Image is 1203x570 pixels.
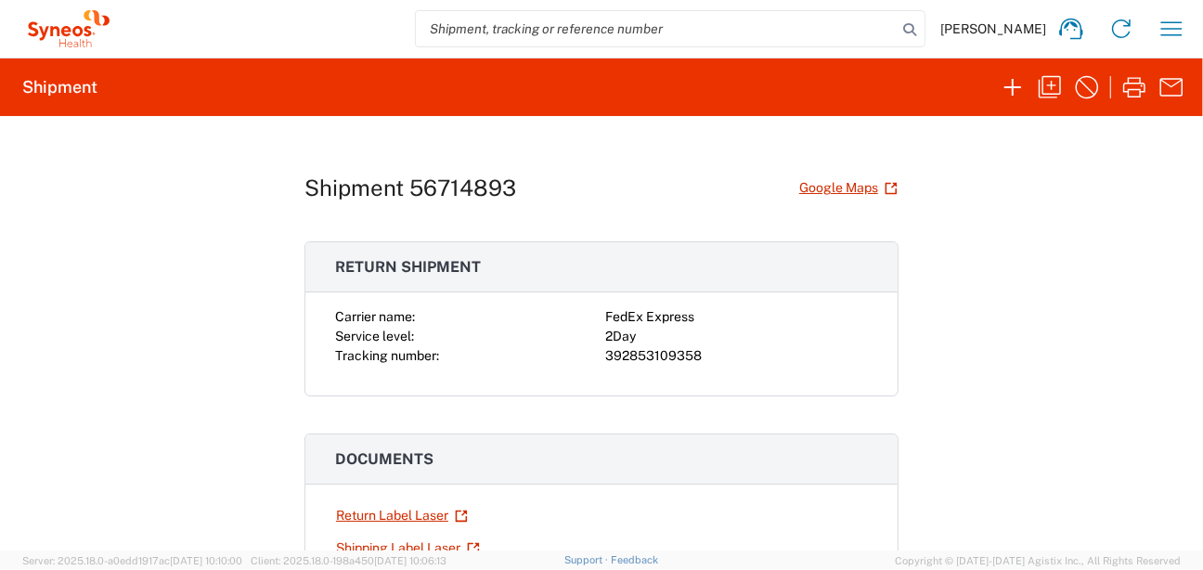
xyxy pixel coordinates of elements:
a: Feedback [611,554,658,565]
span: Documents [335,450,433,468]
div: 392853109358 [605,346,868,366]
a: Shipping Label Laser [335,532,481,564]
span: [DATE] 10:06:13 [374,555,446,566]
a: Google Maps [798,172,899,204]
a: Support [564,554,611,565]
span: Client: 2025.18.0-198a450 [251,555,446,566]
span: [PERSON_NAME] [940,20,1046,37]
span: Tracking number: [335,348,439,363]
span: Server: 2025.18.0-a0edd1917ac [22,555,242,566]
input: Shipment, tracking or reference number [416,11,897,46]
a: Return Label Laser [335,499,469,532]
h1: Shipment 56714893 [304,175,516,201]
span: Return shipment [335,258,481,276]
div: 2Day [605,327,868,346]
span: [DATE] 10:10:00 [170,555,242,566]
div: FedEx Express [605,307,868,327]
h2: Shipment [22,76,97,98]
span: Service level: [335,329,414,343]
span: Copyright © [DATE]-[DATE] Agistix Inc., All Rights Reserved [895,552,1181,569]
span: Carrier name: [335,309,415,324]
